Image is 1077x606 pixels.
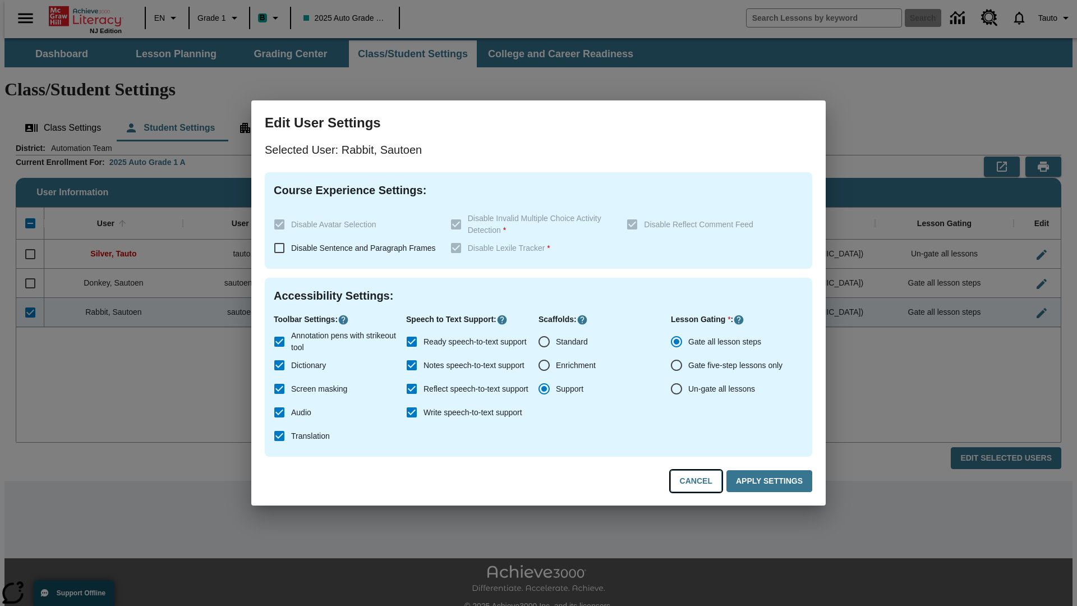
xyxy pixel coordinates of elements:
[265,114,812,132] h3: Edit User Settings
[265,141,812,159] p: Selected User: Rabbit, Sautoen
[556,383,583,395] span: Support
[726,470,812,492] button: Apply Settings
[577,314,588,325] button: Click here to know more about
[468,214,601,235] span: Disable Invalid Multiple Choice Activity Detection
[291,330,397,353] span: Annotation pens with strikeout tool
[538,314,671,325] p: Scaffolds :
[688,383,755,395] span: Un-gate all lessons
[688,336,761,348] span: Gate all lesson steps
[274,287,803,305] h4: Accessibility Settings :
[291,360,326,371] span: Dictionary
[291,220,376,229] span: Disable Avatar Selection
[291,430,330,442] span: Translation
[733,314,744,325] button: Click here to know more about
[444,213,618,236] label: These settings are specific to individual classes. To see these settings or make changes, please ...
[424,336,527,348] span: Ready speech-to-text support
[291,407,311,419] span: Audio
[291,383,347,395] span: Screen masking
[274,181,803,199] h4: Course Experience Settings :
[444,236,618,260] label: These settings are specific to individual classes. To see these settings or make changes, please ...
[620,213,794,236] label: These settings are specific to individual classes. To see these settings or make changes, please ...
[291,244,436,252] span: Disable Sentence and Paragraph Frames
[671,314,803,325] p: Lesson Gating :
[468,244,550,252] span: Disable Lexile Tracker
[338,314,349,325] button: Click here to know more about
[670,470,722,492] button: Cancel
[424,383,528,395] span: Reflect speech-to-text support
[406,314,538,325] p: Speech to Text Support :
[268,213,441,236] label: These settings are specific to individual classes. To see these settings or make changes, please ...
[424,360,524,371] span: Notes speech-to-text support
[424,407,522,419] span: Write speech-to-text support
[274,314,406,325] p: Toolbar Settings :
[496,314,508,325] button: Click here to know more about
[688,360,783,371] span: Gate five-step lessons only
[556,360,596,371] span: Enrichment
[644,220,753,229] span: Disable Reflect Comment Feed
[556,336,588,348] span: Standard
